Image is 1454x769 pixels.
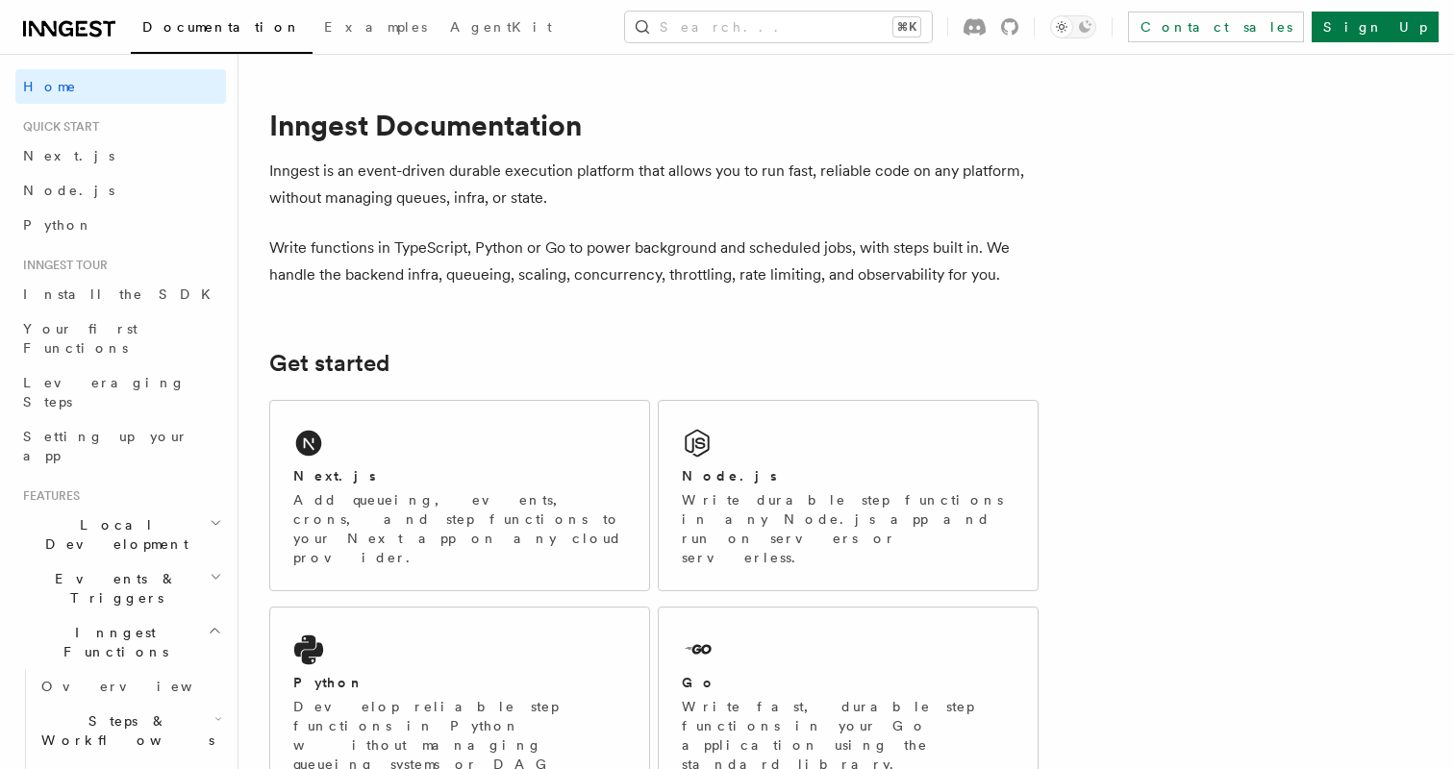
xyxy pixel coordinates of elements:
[15,138,226,173] a: Next.js
[23,217,93,233] span: Python
[23,77,77,96] span: Home
[15,208,226,242] a: Python
[34,711,214,750] span: Steps & Workflows
[269,350,389,377] a: Get started
[269,400,650,591] a: Next.jsAdd queueing, events, crons, and step functions to your Next app on any cloud provider.
[15,258,108,273] span: Inngest tour
[658,400,1039,591] a: Node.jsWrite durable step functions in any Node.js app and run on servers or serverless.
[269,235,1039,288] p: Write functions in TypeScript, Python or Go to power background and scheduled jobs, with steps bu...
[23,286,222,302] span: Install the SDK
[15,508,226,561] button: Local Development
[34,669,226,704] a: Overview
[23,321,138,356] span: Your first Functions
[23,375,186,409] span: Leveraging Steps
[269,108,1039,142] h1: Inngest Documentation
[15,419,226,473] a: Setting up your app
[293,673,364,692] h2: Python
[15,119,99,135] span: Quick start
[15,69,226,104] a: Home
[41,679,239,694] span: Overview
[15,311,226,365] a: Your first Functions
[23,183,114,198] span: Node.js
[15,569,210,608] span: Events & Triggers
[15,277,226,311] a: Install the SDK
[23,429,188,463] span: Setting up your app
[439,6,564,52] a: AgentKit
[15,488,80,504] span: Features
[15,623,208,661] span: Inngest Functions
[34,704,226,757] button: Steps & Workflows
[893,17,920,37] kbd: ⌘K
[625,12,932,42] button: Search...⌘K
[1312,12,1439,42] a: Sign Up
[131,6,313,54] a: Documentation
[15,365,226,419] a: Leveraging Steps
[293,490,626,567] p: Add queueing, events, crons, and step functions to your Next app on any cloud provider.
[142,19,301,35] span: Documentation
[682,490,1015,567] p: Write durable step functions in any Node.js app and run on servers or serverless.
[682,466,777,485] h2: Node.js
[324,19,427,35] span: Examples
[1050,15,1096,38] button: Toggle dark mode
[450,19,552,35] span: AgentKit
[15,615,226,669] button: Inngest Functions
[1128,12,1304,42] a: Contact sales
[23,148,114,163] span: Next.js
[15,515,210,554] span: Local Development
[682,673,716,692] h2: Go
[269,158,1039,211] p: Inngest is an event-driven durable execution platform that allows you to run fast, reliable code ...
[293,466,376,485] h2: Next.js
[15,173,226,208] a: Node.js
[313,6,439,52] a: Examples
[15,561,226,615] button: Events & Triggers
